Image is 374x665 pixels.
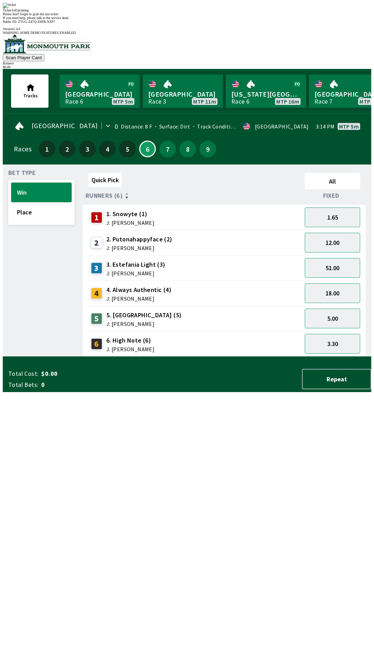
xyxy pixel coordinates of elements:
[327,314,338,322] span: 5.00
[323,193,339,198] span: Fixed
[3,35,90,53] img: venue logo
[18,20,55,24] span: ZTUG-Z47Q-Z6FR-XZP7
[59,141,75,157] button: 2
[327,213,338,221] span: 1.65
[199,141,216,157] button: 9
[106,285,171,294] span: 4. Always Authentic (4)
[305,309,360,328] button: 5.00
[106,260,166,269] span: 3. Estefania Light (3)
[305,283,360,303] button: 18.00
[339,124,359,129] span: MTP 5m
[88,173,122,187] button: Quick Pick
[193,99,216,104] span: MTP 11m
[8,370,38,378] span: Total Cost:
[23,92,38,99] span: Tracks
[3,8,371,12] div: Ticket 1 of 1 printing
[11,183,72,202] button: Win
[86,192,302,199] div: Runners (6)
[276,99,299,104] span: MTP 16m
[3,3,16,8] img: ticket
[17,208,66,216] span: Place
[3,65,371,69] div: $ 0.00
[79,141,96,157] button: 3
[91,212,102,223] div: 1
[305,207,360,227] button: 1.65
[86,193,123,198] span: Runners (6)
[106,321,182,327] span: J: [PERSON_NAME]
[226,74,306,108] a: [US_STATE][GEOGRAPHIC_DATA]Race 6MTP 16m
[91,313,102,324] div: 5
[190,123,251,130] span: Track Condition: Firm
[3,54,44,61] button: Scan Player Card
[231,99,249,104] div: Race 6
[101,147,114,151] span: 4
[302,369,371,389] button: Repeat
[152,123,190,130] span: Surface: Dirt
[11,74,48,108] button: Tracks
[32,123,98,128] span: [GEOGRAPHIC_DATA]
[91,288,102,299] div: 4
[61,147,74,151] span: 2
[11,202,72,222] button: Place
[143,74,223,108] a: [GEOGRAPHIC_DATA]Race 3MTP 11m
[41,381,150,389] span: 0
[326,239,339,247] span: 12.00
[106,271,166,276] span: J: [PERSON_NAME]
[106,346,154,352] span: J: [PERSON_NAME]
[305,173,360,189] button: All
[121,147,134,151] span: 5
[3,31,371,35] div: WARNING SOME DEMO FEATURES ENABLED
[41,370,150,378] span: $0.00
[91,237,102,248] div: 2
[3,16,69,20] span: If you need help, please talk to the service desk.
[81,147,94,151] span: 3
[113,99,133,104] span: MTP 5m
[305,334,360,354] button: 3.30
[99,141,116,157] button: 4
[91,338,102,349] div: 6
[41,147,54,151] span: 1
[121,123,152,130] span: Distance: 8 F
[148,90,217,99] span: [GEOGRAPHIC_DATA]
[106,220,154,225] span: J: [PERSON_NAME]
[148,99,166,104] div: Race 3
[3,27,371,31] div: Version 1.4.0
[91,176,119,184] span: Quick Pick
[8,170,36,176] span: Bet Type
[201,147,214,151] span: 9
[159,141,176,157] button: 7
[314,99,332,104] div: Race 7
[65,90,134,99] span: [GEOGRAPHIC_DATA]
[106,235,172,244] span: 2. Putonahappyface (2)
[115,124,118,129] div: 0
[326,264,339,272] span: 51.00
[14,146,32,152] div: Races
[305,258,360,278] button: 51.00
[39,141,55,157] button: 1
[161,147,174,151] span: 7
[308,177,357,185] span: All
[119,141,136,157] button: 5
[60,74,140,108] a: [GEOGRAPHIC_DATA]Race 6MTP 5m
[326,289,339,297] span: 18.00
[106,336,154,345] span: 6. High Note (6)
[91,263,102,274] div: 3
[179,141,196,157] button: 8
[106,296,171,301] span: J: [PERSON_NAME]
[3,61,371,65] div: Balance
[65,99,83,104] div: Race 6
[327,340,338,348] span: 3.30
[302,192,363,199] div: Fixed
[17,188,66,196] span: Win
[255,124,309,129] div: [GEOGRAPHIC_DATA]
[139,141,156,157] button: 6
[231,90,301,99] span: [US_STATE][GEOGRAPHIC_DATA]
[8,381,38,389] span: Total Bets:
[106,311,182,320] span: 5. [GEOGRAPHIC_DATA] (5)
[3,12,371,16] div: Please don't forget to grab the last ticket
[316,124,335,129] span: 3:14 PM
[181,147,194,151] span: 8
[3,20,371,24] div: Public ID:
[106,245,172,251] span: J: [PERSON_NAME]
[106,210,154,219] span: 1. Snowyte (1)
